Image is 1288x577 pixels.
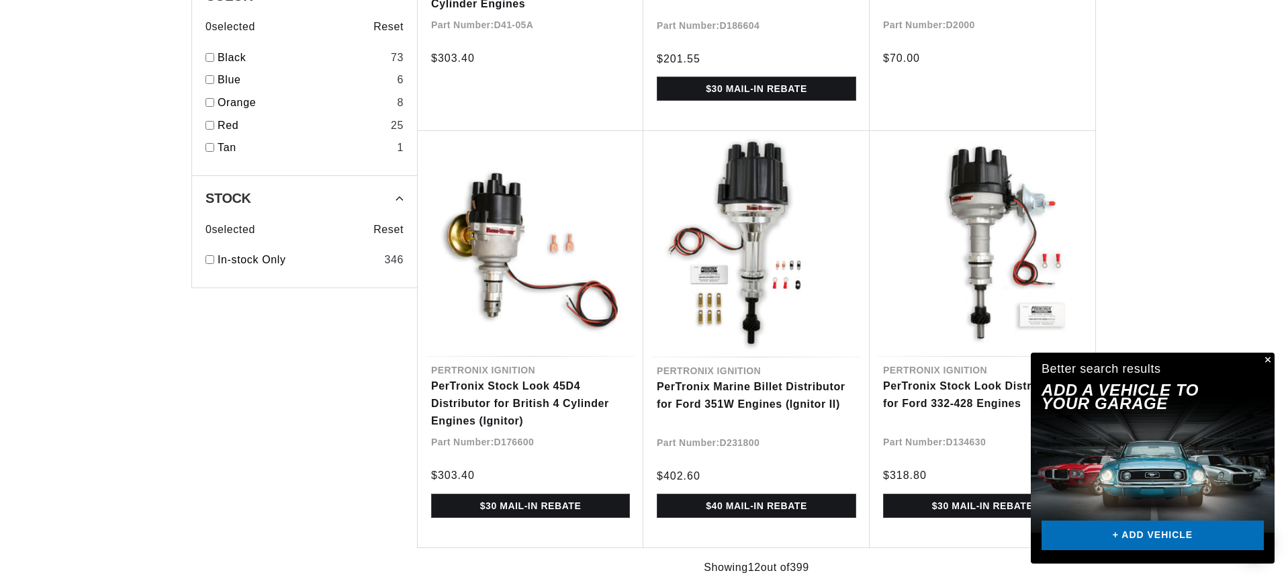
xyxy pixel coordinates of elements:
[397,94,404,112] div: 8
[397,139,404,157] div: 1
[397,71,404,89] div: 6
[391,49,404,66] div: 73
[373,18,404,36] span: Reset
[218,71,392,89] a: Blue
[657,378,856,412] a: PerTronix Marine Billet Distributor for Ford 351W Engines (Ignitor II)
[218,94,392,112] a: Orange
[391,117,404,134] div: 25
[883,378,1082,412] a: PerTronix Stock Look Distributor for Ford 332-428 Engines
[1042,384,1230,411] h2: Add A VEHICLE to your garage
[205,221,255,238] span: 0 selected
[431,378,630,429] a: PerTronix Stock Look 45D4 Distributor for British 4 Cylinder Engines (Ignitor)
[205,18,255,36] span: 0 selected
[1042,359,1161,379] div: Better search results
[218,139,392,157] a: Tan
[384,251,404,269] div: 346
[704,559,809,576] span: Showing 12 out of 399
[1258,353,1275,369] button: Close
[205,191,251,205] span: Stock
[218,251,379,269] a: In-stock Only
[218,49,385,66] a: Black
[218,117,385,134] a: Red
[1042,521,1264,551] a: + ADD VEHICLE
[373,221,404,238] span: Reset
